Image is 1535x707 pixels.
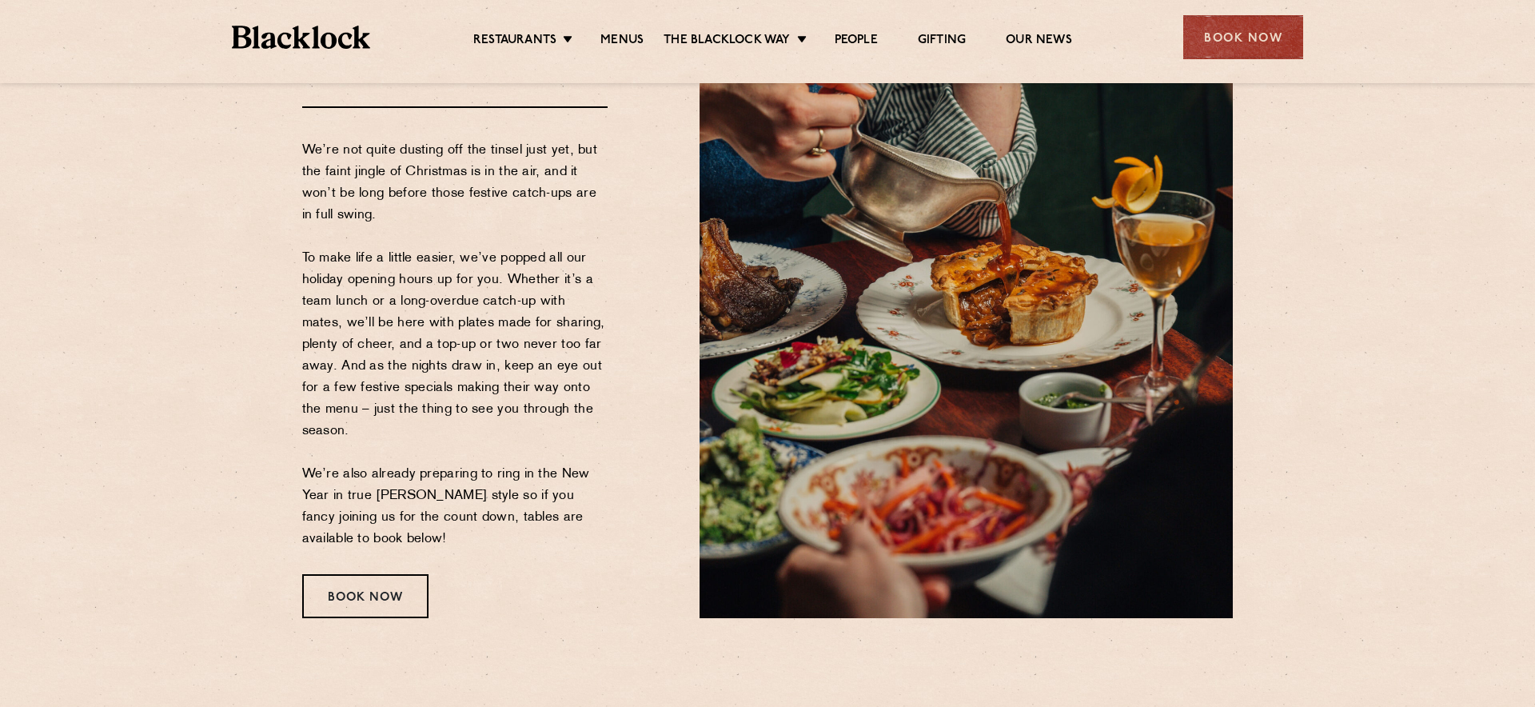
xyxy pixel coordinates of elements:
div: Book Now [1183,15,1303,59]
a: Menus [600,33,644,50]
div: Book Now [302,574,429,618]
a: Restaurants [473,33,556,50]
a: Our News [1006,33,1072,50]
a: Gifting [918,33,966,50]
a: People [835,33,878,50]
p: We’re not quite dusting off the tinsel just yet, but the faint jingle of Christmas is in the air,... [302,140,608,550]
img: BL_Textured_Logo-footer-cropped.svg [232,26,370,49]
a: The Blacklock Way [664,33,790,50]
